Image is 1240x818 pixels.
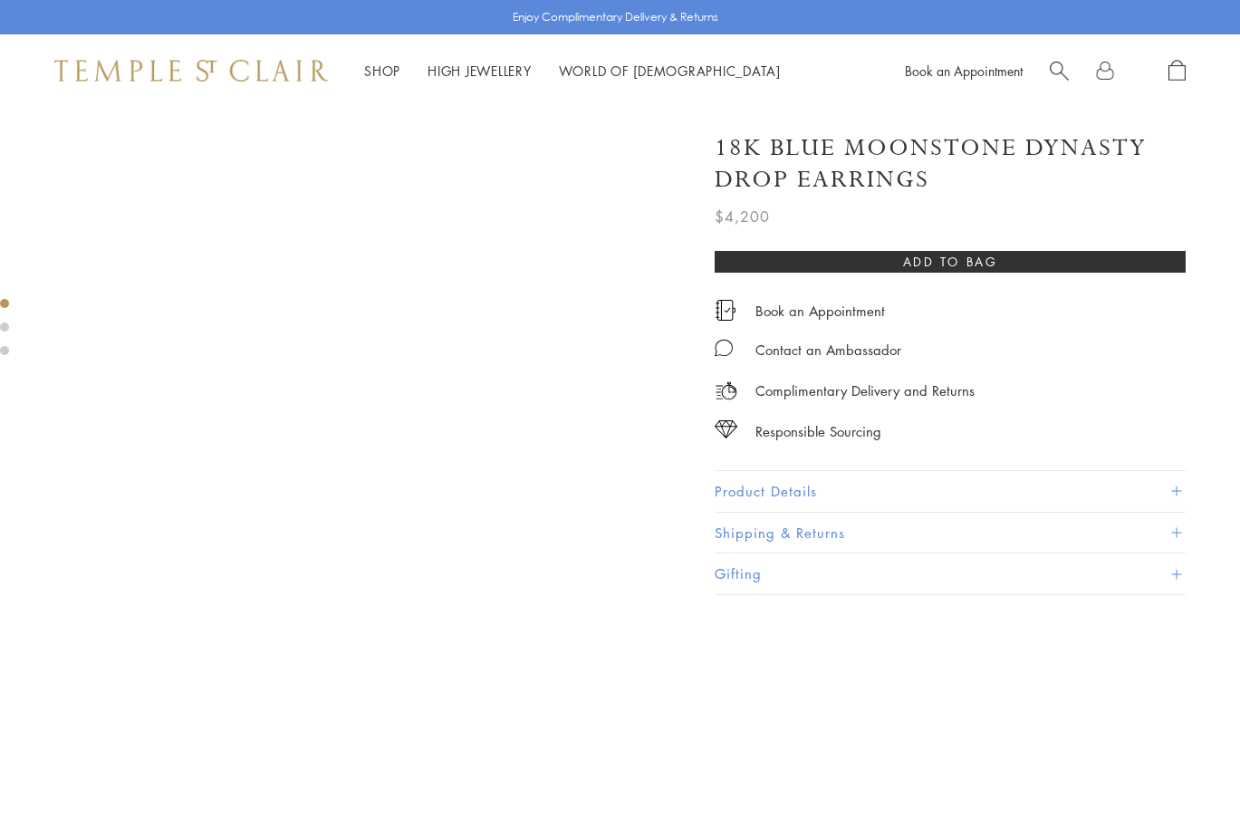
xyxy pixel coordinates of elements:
[715,553,1186,594] button: Gifting
[715,380,737,402] img: icon_delivery.svg
[755,301,885,321] a: Book an Appointment
[755,380,975,402] p: Complimentary Delivery and Returns
[1168,60,1186,82] a: Open Shopping Bag
[715,300,736,321] img: icon_appointment.svg
[715,471,1186,512] button: Product Details
[715,420,737,438] img: icon_sourcing.svg
[513,8,718,26] p: Enjoy Complimentary Delivery & Returns
[715,132,1186,196] h1: 18K Blue Moonstone Dynasty Drop Earrings
[559,62,781,80] a: World of [DEMOGRAPHIC_DATA]World of [DEMOGRAPHIC_DATA]
[1050,60,1069,82] a: Search
[428,62,532,80] a: High JewelleryHigh Jewellery
[364,62,400,80] a: ShopShop
[715,251,1186,273] button: Add to bag
[903,252,998,272] span: Add to bag
[715,339,733,357] img: MessageIcon-01_2.svg
[715,513,1186,553] button: Shipping & Returns
[364,60,781,82] nav: Main navigation
[715,205,770,228] span: $4,200
[54,60,328,82] img: Temple St. Clair
[755,339,901,361] div: Contact an Ambassador
[905,62,1023,80] a: Book an Appointment
[755,420,881,443] div: Responsible Sourcing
